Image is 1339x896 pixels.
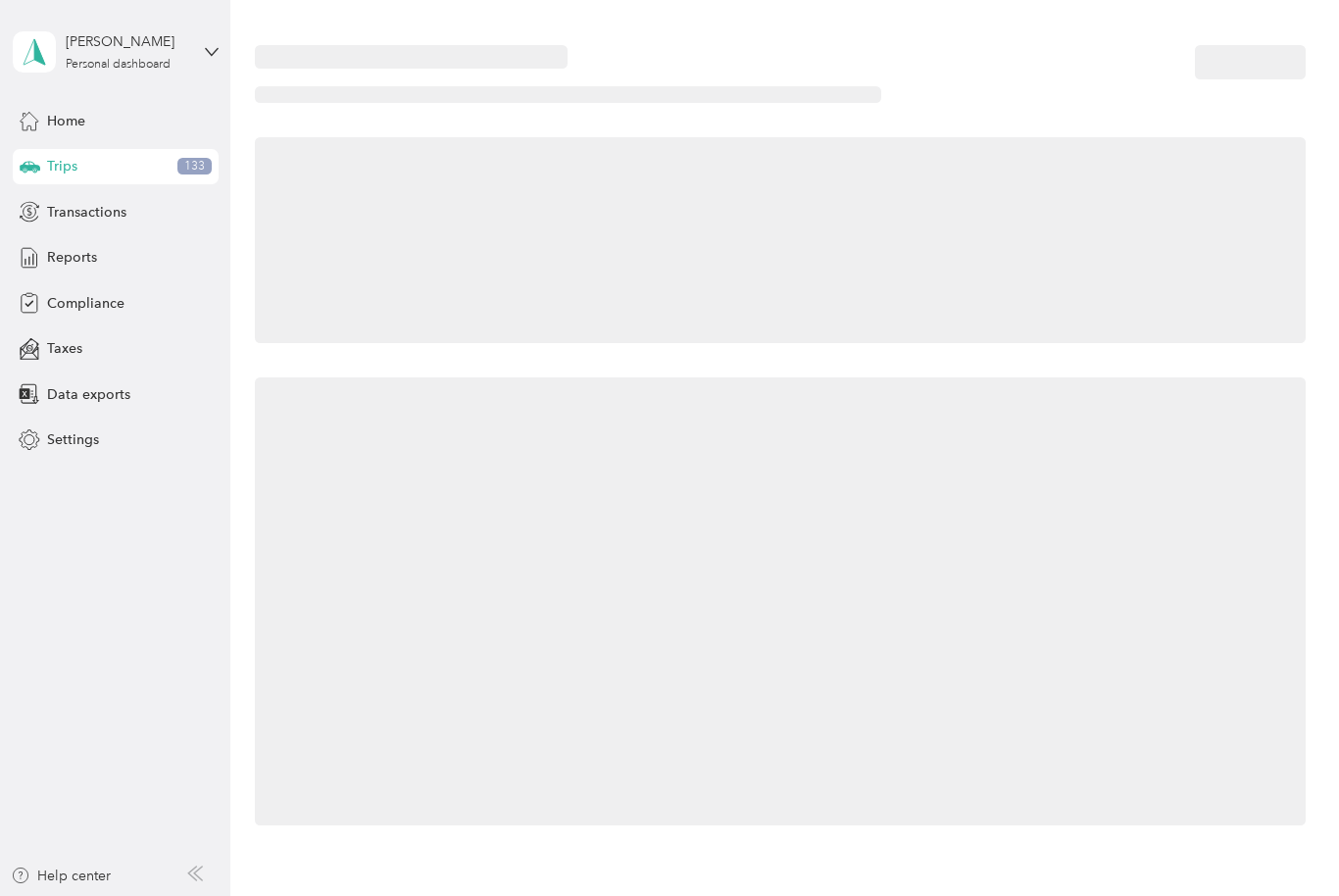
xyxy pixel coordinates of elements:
span: Transactions [47,202,126,223]
button: Help center [11,866,111,886]
span: Data exports [47,384,130,405]
div: Personal dashboard [66,59,171,71]
span: Reports [47,247,97,268]
iframe: Everlance-gr Chat Button Frame [1229,786,1339,896]
span: 133 [177,158,212,175]
span: Taxes [47,338,82,359]
span: Home [47,111,85,131]
span: Settings [47,429,99,450]
span: Trips [47,156,77,176]
div: [PERSON_NAME] [66,31,188,52]
span: Compliance [47,293,124,314]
